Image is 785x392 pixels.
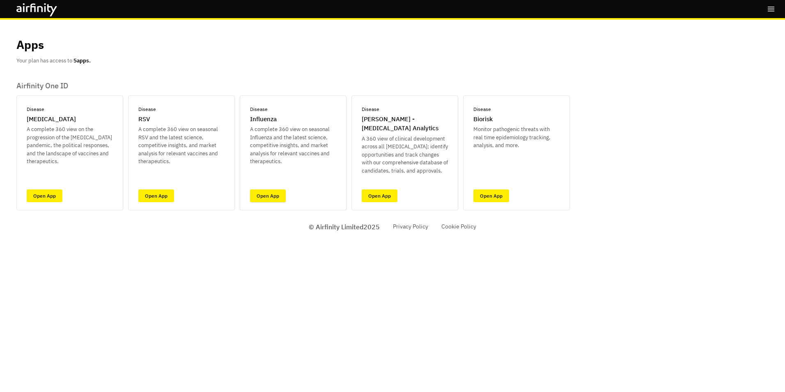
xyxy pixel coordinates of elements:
p: RSV [138,115,150,124]
p: A complete 360 view on the progression of the [MEDICAL_DATA] pandemic, the political responses, a... [27,125,113,166]
p: Influenza [250,115,277,124]
p: A 360 view of clinical development across all [MEDICAL_DATA]; identify opportunities and track ch... [362,135,448,175]
p: Airfinity One ID [16,81,570,90]
p: [MEDICAL_DATA] [27,115,76,124]
a: Privacy Policy [393,222,428,231]
p: A complete 360 view on seasonal RSV and the latest science, competitive insights, and market anal... [138,125,225,166]
p: © Airfinity Limited 2025 [309,222,380,232]
b: 5 apps. [73,57,91,64]
p: Monitor pathogenic threats with real time epidemiology tracking, analysis, and more. [473,125,560,150]
p: Disease [27,106,44,113]
a: Open App [473,189,509,202]
p: [PERSON_NAME] - [MEDICAL_DATA] Analytics [362,115,448,133]
a: Open App [362,189,397,202]
a: Open App [250,189,286,202]
p: A complete 360 view on seasonal Influenza and the latest science, competitive insights, and marke... [250,125,336,166]
p: Disease [473,106,491,113]
a: Open App [138,189,174,202]
p: Disease [250,106,268,113]
p: Biorisk [473,115,493,124]
p: Disease [138,106,156,113]
a: Open App [27,189,62,202]
p: Apps [16,36,44,53]
p: Disease [362,106,379,113]
a: Cookie Policy [441,222,476,231]
p: Your plan has access to [16,57,91,65]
